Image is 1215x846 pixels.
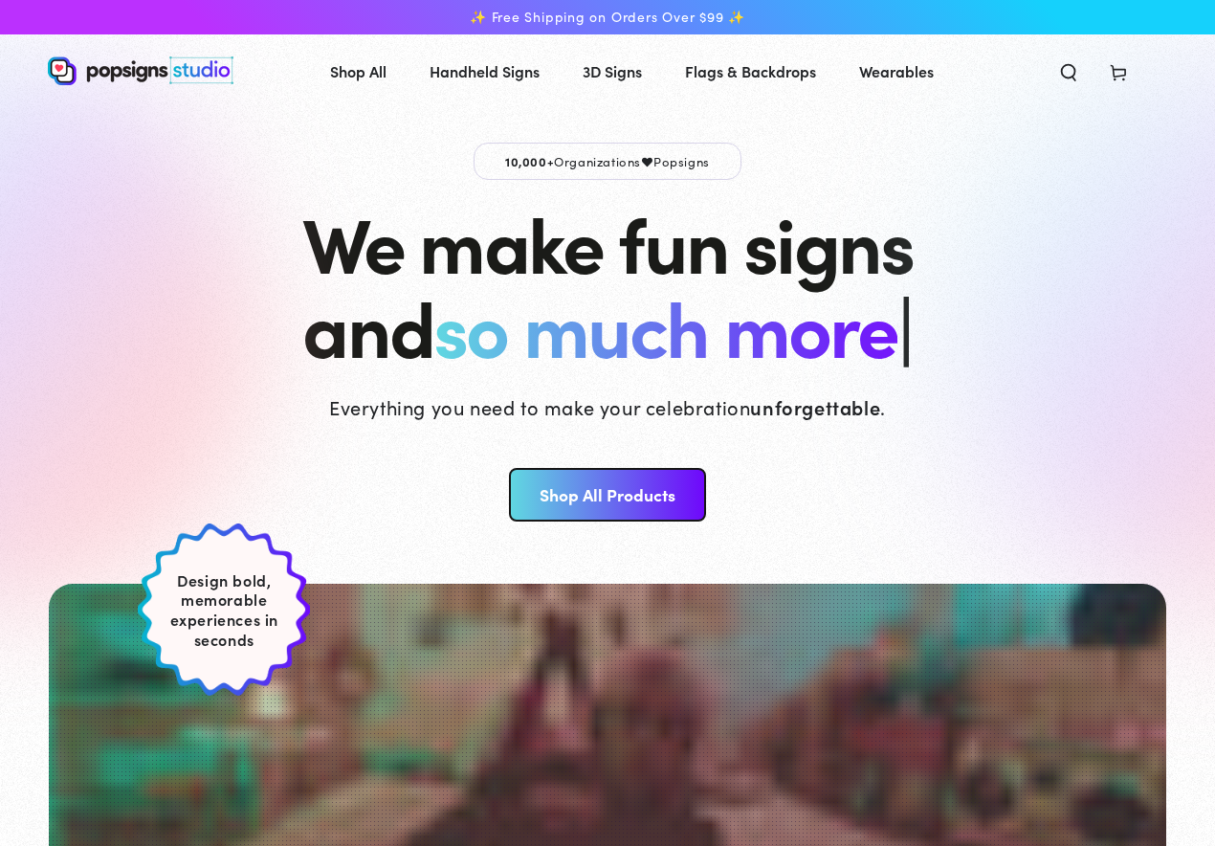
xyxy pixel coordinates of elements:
[430,57,540,85] span: Handheld Signs
[897,271,912,379] span: |
[302,199,913,367] h1: We make fun signs and
[415,46,554,97] a: Handheld Signs
[509,468,705,522] a: Shop All Products
[671,46,830,97] a: Flags & Backdrops
[750,393,880,420] strong: unforgettable
[329,393,886,420] p: Everything you need to make your celebration .
[470,9,745,26] span: ✨ Free Shipping on Orders Over $99 ✨
[1044,50,1093,92] summary: Search our site
[433,272,897,378] span: so much more
[583,57,642,85] span: 3D Signs
[505,152,554,169] span: 10,000+
[685,57,816,85] span: Flags & Backdrops
[330,57,387,85] span: Shop All
[48,56,233,85] img: Popsigns Studio
[568,46,656,97] a: 3D Signs
[845,46,948,97] a: Wearables
[859,57,934,85] span: Wearables
[474,143,741,180] p: Organizations Popsigns
[316,46,401,97] a: Shop All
